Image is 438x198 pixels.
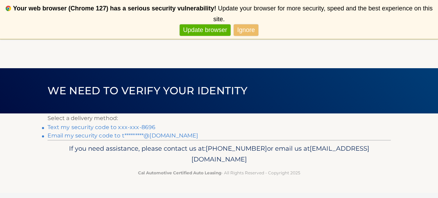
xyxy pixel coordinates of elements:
[48,132,198,139] a: Email my security code to t*********@[DOMAIN_NAME]
[206,144,267,152] span: [PHONE_NUMBER]
[138,170,221,175] strong: Cal Automotive Certified Auto Leasing
[48,84,248,97] span: We need to verify your identity
[52,143,386,165] p: If you need assistance, please contact us at: or email us at
[180,24,231,36] a: Update browser
[48,124,156,130] a: Text my security code to xxx-xxx-8696
[13,5,216,12] b: Your web browser (Chrome 127) has a serious security vulnerability!
[213,5,432,23] span: Update your browser for more security, speed and the best experience on this site.
[234,24,258,36] a: Ignore
[48,113,391,123] p: Select a delivery method:
[52,169,386,176] p: - All Rights Reserved - Copyright 2025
